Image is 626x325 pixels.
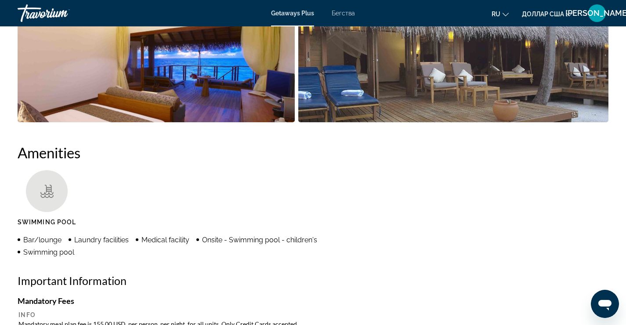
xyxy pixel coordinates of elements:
button: Open full-screen image slider [298,13,608,123]
h2: Amenities [18,144,608,161]
a: Травориум [18,2,105,25]
span: Swimming pool [23,248,74,256]
button: Изменить язык [492,7,509,20]
th: Info [18,311,608,319]
span: Onsite - Swimming pool - children's [202,236,317,244]
a: Бегства [332,10,355,17]
span: Swimming Pool [18,219,76,226]
button: Open full-screen image slider [18,13,295,123]
span: Laundry facilities [74,236,129,244]
font: ru [492,11,500,18]
a: Getaways Plus [271,10,314,17]
h2: Important Information [18,274,608,287]
button: Изменить валюту [522,7,572,20]
font: доллар США [522,11,564,18]
h4: Mandatory Fees [18,296,608,306]
span: Medical facility [141,236,189,244]
button: Меню пользователя [586,4,608,22]
span: Bar/lounge [23,236,62,244]
iframe: Кнопка запуска окна обмена сообщениями [591,290,619,318]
